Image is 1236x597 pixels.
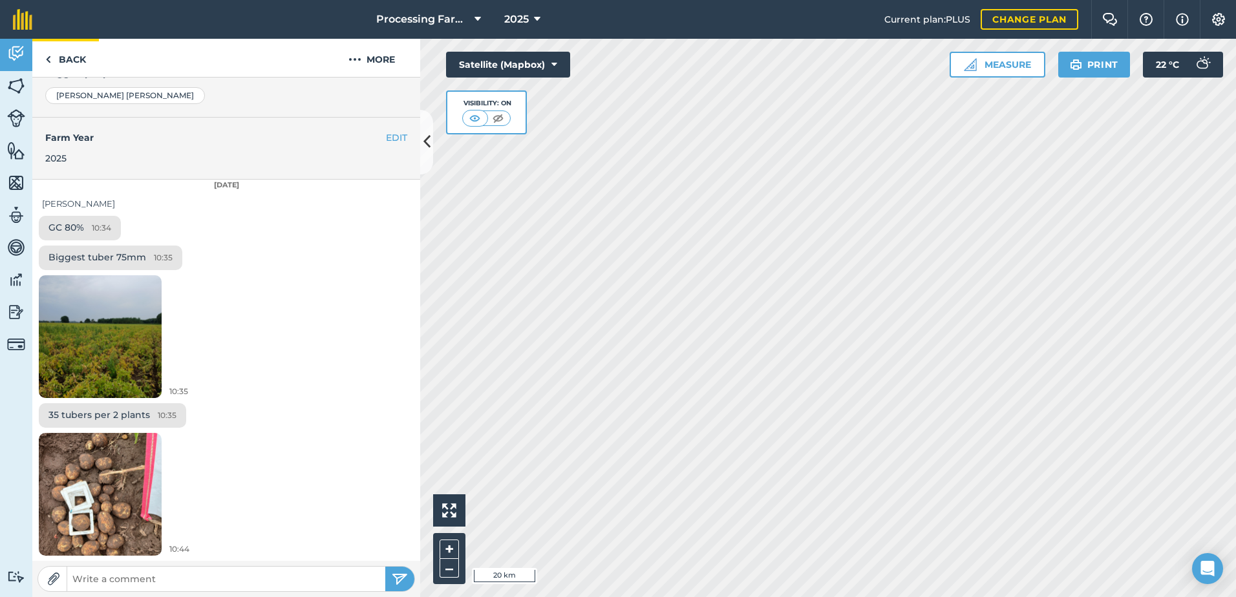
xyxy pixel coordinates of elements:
[158,409,176,422] span: 10:35
[884,12,970,26] span: Current plan : PLUS
[490,112,506,125] img: svg+xml;base64,PHN2ZyB4bWxucz0iaHR0cDovL3d3dy53My5vcmcvMjAwMC9zdmciIHdpZHRoPSI1MCIgaGVpZ2h0PSI0MC...
[442,503,456,518] img: Four arrows, one pointing top left, one top right, one bottom right and the last bottom left
[7,173,25,193] img: svg+xml;base64,PHN2ZyB4bWxucz0iaHR0cDovL3d3dy53My5vcmcvMjAwMC9zdmciIHdpZHRoPSI1NiIgaGVpZ2h0PSI2MC...
[47,572,60,585] img: Paperclip icon
[1189,52,1215,78] img: svg+xml;base64,PD94bWwgdmVyc2lvbj0iMS4wIiBlbmNvZGluZz0idXRmLTgiPz4KPCEtLSBHZW5lcmF0b3I6IEFkb2JlIE...
[1058,52,1131,78] button: Print
[323,39,420,77] button: More
[1192,553,1223,584] div: Open Intercom Messenger
[7,302,25,322] img: svg+xml;base64,PD94bWwgdmVyc2lvbj0iMS4wIiBlbmNvZGluZz0idXRmLTgiPz4KPCEtLSBHZW5lcmF0b3I6IEFkb2JlIE...
[467,112,483,125] img: svg+xml;base64,PHN2ZyB4bWxucz0iaHR0cDovL3d3dy53My5vcmcvMjAwMC9zdmciIHdpZHRoPSI1MCIgaGVpZ2h0PSI0MC...
[32,39,99,77] a: Back
[7,238,25,257] img: svg+xml;base64,PD94bWwgdmVyc2lvbj0iMS4wIiBlbmNvZGluZz0idXRmLTgiPz4KPCEtLSBHZW5lcmF0b3I6IEFkb2JlIE...
[1102,13,1118,26] img: Two speech bubbles overlapping with the left bubble in the forefront
[45,151,407,165] div: 2025
[1070,57,1082,72] img: svg+xml;base64,PHN2ZyB4bWxucz0iaHR0cDovL3d3dy53My5vcmcvMjAwMC9zdmciIHdpZHRoPSIxOSIgaGVpZ2h0PSIyNC...
[386,131,407,145] button: EDIT
[504,12,529,27] span: 2025
[7,571,25,583] img: svg+xml;base64,PD94bWwgdmVyc2lvbj0iMS4wIiBlbmNvZGluZz0idXRmLTgiPz4KPCEtLSBHZW5lcmF0b3I6IEFkb2JlIE...
[7,141,25,160] img: svg+xml;base64,PHN2ZyB4bWxucz0iaHR0cDovL3d3dy53My5vcmcvMjAwMC9zdmciIHdpZHRoPSI1NiIgaGVpZ2h0PSI2MC...
[7,270,25,289] img: svg+xml;base64,PD94bWwgdmVyc2lvbj0iMS4wIiBlbmNvZGluZz0idXRmLTgiPz4KPCEtLSBHZW5lcmF0b3I6IEFkb2JlIE...
[67,570,385,588] input: Write a comment
[964,58,977,71] img: Ruler icon
[45,87,205,104] div: [PERSON_NAME] [PERSON_NAME]
[154,251,173,264] span: 10:35
[39,412,162,576] img: Loading spinner
[446,52,570,78] button: Satellite (Mapbox)
[1143,52,1223,78] button: 22 °C
[7,335,25,353] img: svg+xml;base64,PD94bWwgdmVyc2lvbj0iMS4wIiBlbmNvZGluZz0idXRmLTgiPz4KPCEtLSBHZW5lcmF0b3I6IEFkb2JlIE...
[392,571,408,587] img: svg+xml;base64,PHN2ZyB4bWxucz0iaHR0cDovL3d3dy53My5vcmcvMjAwMC9zdmciIHdpZHRoPSIyNSIgaGVpZ2h0PSIyNC...
[1176,12,1189,27] img: svg+xml;base64,PHN2ZyB4bWxucz0iaHR0cDovL3d3dy53My5vcmcvMjAwMC9zdmciIHdpZHRoPSIxNyIgaGVpZ2h0PSIxNy...
[42,197,410,211] div: [PERSON_NAME]
[7,76,25,96] img: svg+xml;base64,PHN2ZyB4bWxucz0iaHR0cDovL3d3dy53My5vcmcvMjAwMC9zdmciIHdpZHRoPSI1NiIgaGVpZ2h0PSI2MC...
[1138,13,1154,26] img: A question mark icon
[39,255,162,418] img: Loading spinner
[39,216,121,240] div: GC 80%
[7,109,25,127] img: svg+xml;base64,PD94bWwgdmVyc2lvbj0iMS4wIiBlbmNvZGluZz0idXRmLTgiPz4KPCEtLSBHZW5lcmF0b3I6IEFkb2JlIE...
[13,9,32,30] img: fieldmargin Logo
[32,180,420,191] div: [DATE]
[169,385,188,397] span: 10:35
[1156,52,1179,78] span: 22 ° C
[376,12,469,27] span: Processing Farms
[92,222,111,235] span: 10:34
[440,559,459,578] button: –
[950,52,1045,78] button: Measure
[462,98,511,109] div: Visibility: On
[169,543,189,555] span: 10:44
[45,131,407,145] h4: Farm Year
[1211,13,1226,26] img: A cog icon
[39,403,186,428] div: 35 tubers per 2 plants
[39,246,182,270] div: Biggest tuber 75mm
[440,539,459,559] button: +
[348,52,361,67] img: svg+xml;base64,PHN2ZyB4bWxucz0iaHR0cDovL3d3dy53My5vcmcvMjAwMC9zdmciIHdpZHRoPSIyMCIgaGVpZ2h0PSIyNC...
[7,205,25,225] img: svg+xml;base64,PD94bWwgdmVyc2lvbj0iMS4wIiBlbmNvZGluZz0idXRmLTgiPz4KPCEtLSBHZW5lcmF0b3I6IEFkb2JlIE...
[981,9,1078,30] a: Change plan
[7,44,25,63] img: svg+xml;base64,PD94bWwgdmVyc2lvbj0iMS4wIiBlbmNvZGluZz0idXRmLTgiPz4KPCEtLSBHZW5lcmF0b3I6IEFkb2JlIE...
[45,52,51,67] img: svg+xml;base64,PHN2ZyB4bWxucz0iaHR0cDovL3d3dy53My5vcmcvMjAwMC9zdmciIHdpZHRoPSI5IiBoZWlnaHQ9IjI0Ii...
